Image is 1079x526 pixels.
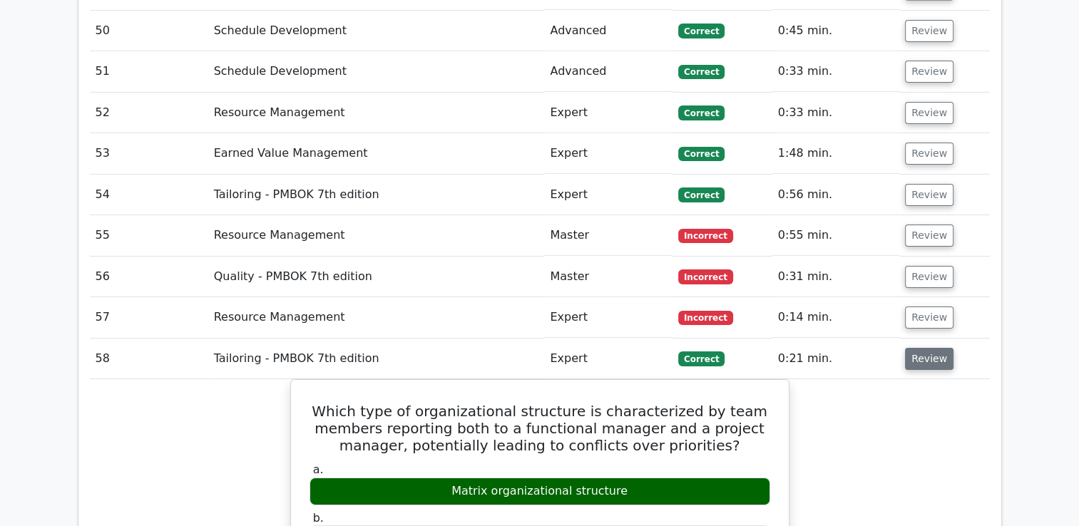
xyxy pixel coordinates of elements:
td: Expert [544,339,673,379]
td: 0:55 min. [772,215,899,256]
td: Resource Management [208,93,545,133]
td: 1:48 min. [772,133,899,174]
button: Review [905,143,953,165]
button: Review [905,225,953,247]
td: 0:33 min. [772,51,899,92]
td: 0:21 min. [772,339,899,379]
td: Schedule Development [208,11,545,51]
td: Resource Management [208,215,545,256]
span: Correct [678,24,725,38]
span: Incorrect [678,311,733,325]
button: Review [905,61,953,83]
td: 56 [90,257,208,297]
td: 53 [90,133,208,174]
td: Tailoring - PMBOK 7th edition [208,339,545,379]
td: 0:56 min. [772,175,899,215]
td: Master [544,257,673,297]
td: Expert [544,93,673,133]
td: 50 [90,11,208,51]
td: 0:33 min. [772,93,899,133]
td: Earned Value Management [208,133,545,174]
span: Correct [678,187,725,202]
td: Expert [544,133,673,174]
span: Correct [678,105,725,120]
td: Advanced [544,51,673,92]
td: 51 [90,51,208,92]
td: Expert [544,297,673,338]
button: Review [905,184,953,206]
span: b. [313,511,324,525]
span: Correct [678,147,725,161]
td: 58 [90,339,208,379]
div: Matrix organizational structure [310,478,770,505]
td: Master [544,215,673,256]
td: Schedule Development [208,51,545,92]
td: 52 [90,93,208,133]
span: Incorrect [678,229,733,243]
span: Correct [678,65,725,79]
td: 0:45 min. [772,11,899,51]
td: Resource Management [208,297,545,338]
td: 0:14 min. [772,297,899,338]
span: Correct [678,351,725,366]
button: Review [905,306,953,329]
td: Advanced [544,11,673,51]
button: Review [905,20,953,42]
span: a. [313,463,324,476]
button: Review [905,266,953,288]
button: Review [905,348,953,370]
span: Incorrect [678,269,733,284]
td: 54 [90,175,208,215]
td: 55 [90,215,208,256]
h5: Which type of organizational structure is characterized by team members reporting both to a funct... [308,403,772,454]
td: Expert [544,175,673,215]
button: Review [905,102,953,124]
td: 0:31 min. [772,257,899,297]
td: Quality - PMBOK 7th edition [208,257,545,297]
td: 57 [90,297,208,338]
td: Tailoring - PMBOK 7th edition [208,175,545,215]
